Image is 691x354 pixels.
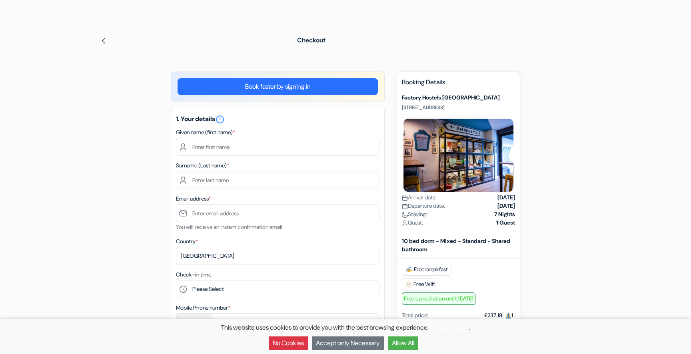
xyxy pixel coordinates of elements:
span: Guest: [402,219,423,227]
label: Mobile Phone number [176,304,230,312]
input: Enter email address [176,204,379,222]
img: calendar.svg [402,203,408,209]
img: calendar.svg [402,195,408,201]
img: user_icon.svg [402,220,408,226]
a: error_outline [215,115,225,123]
img: free_breakfast.svg [405,266,412,273]
h5: Booking Details [402,78,515,91]
span: Checkout [297,36,326,44]
img: free_wifi.svg [405,281,412,288]
p: [STREET_ADDRESS] [402,104,515,111]
strong: 1 Guest [496,219,515,227]
img: moon.svg [402,212,408,218]
label: Check-in time [176,270,211,279]
strong: [DATE] [497,193,515,202]
span: Departure date: [402,202,445,210]
div: Ecuador: +593 [176,314,212,331]
p: This website uses cookies to provide you with the best browsing experience. . [4,323,687,332]
input: 99 123 4567 [176,313,379,331]
span: Free Wifi [402,278,438,290]
strong: [DATE] [497,202,515,210]
small: You will receive an instant confirmation email [176,223,282,231]
a: Privacy Policy. [430,323,469,332]
input: Enter last name [176,171,379,189]
a: Book faster by signing in [178,78,378,95]
span: 1 [502,310,515,321]
i: error_outline [215,115,225,124]
img: left_arrow.svg [100,38,107,44]
input: Enter first name [176,138,379,156]
label: Country [176,237,198,246]
img: guest.svg [505,313,511,319]
button: No Cookies [269,336,308,350]
div: Total price: [402,311,428,320]
div: +593 [190,318,204,327]
label: Surname (Last name) [176,161,229,170]
strong: 7 Nights [494,210,515,219]
b: 10 bed dorm - Mixed - Standard - Shared bathroom [402,237,510,253]
span: Arrival date: [402,193,437,202]
h5: 1. Your details [176,115,379,124]
div: £237.18 [484,311,515,320]
label: Email address [176,195,211,203]
span: Free cancellation until: [DATE] [402,292,475,305]
button: Accept only Necessary [312,336,384,350]
span: Staying: [402,210,427,219]
button: Allow All [388,336,418,350]
h5: Factory Hostels [GEOGRAPHIC_DATA] [402,94,515,101]
span: Free breakfast [402,264,451,276]
label: Given name (first name) [176,128,235,137]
